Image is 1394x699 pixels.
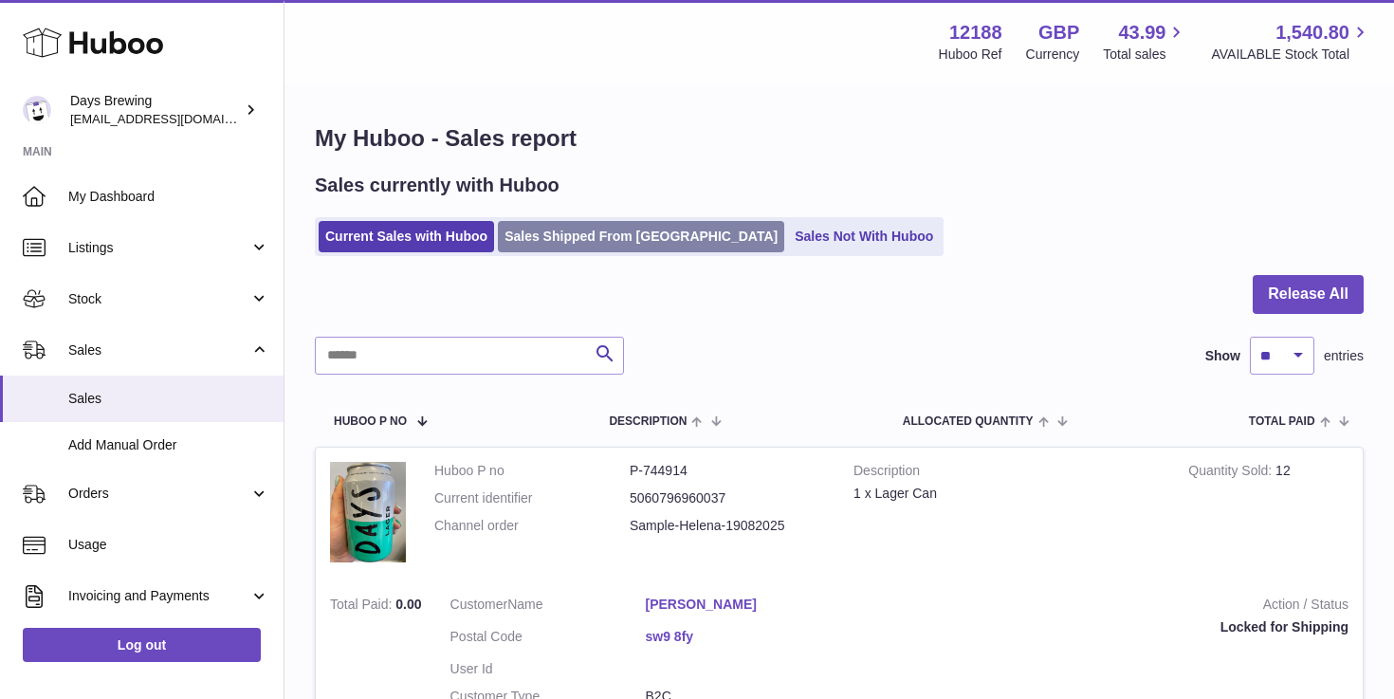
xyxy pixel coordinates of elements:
[68,290,249,308] span: Stock
[903,415,1034,428] span: ALLOCATED Quantity
[70,92,241,128] div: Days Brewing
[853,462,1160,485] strong: Description
[1249,415,1315,428] span: Total paid
[330,597,395,616] strong: Total Paid
[1275,20,1349,46] span: 1,540.80
[434,517,630,535] dt: Channel order
[68,188,269,206] span: My Dashboard
[68,390,269,408] span: Sales
[70,111,279,126] span: [EMAIL_ADDRESS][DOMAIN_NAME]
[1211,46,1371,64] span: AVAILABLE Stock Total
[450,596,646,618] dt: Name
[646,596,841,614] a: [PERSON_NAME]
[939,46,1002,64] div: Huboo Ref
[68,587,249,605] span: Invoicing and Payments
[498,221,784,252] a: Sales Shipped From [GEOGRAPHIC_DATA]
[68,239,249,257] span: Listings
[68,436,269,454] span: Add Manual Order
[949,20,1002,46] strong: 12188
[1118,20,1165,46] span: 43.99
[1026,46,1080,64] div: Currency
[434,489,630,507] dt: Current identifier
[315,123,1364,154] h1: My Huboo - Sales report
[68,536,269,554] span: Usage
[609,415,687,428] span: Description
[1174,448,1363,582] td: 12
[853,485,1160,503] div: 1 x Lager Can
[319,221,494,252] a: Current Sales with Huboo
[23,628,261,662] a: Log out
[334,415,407,428] span: Huboo P no
[1324,347,1364,365] span: entries
[450,597,508,612] span: Customer
[315,173,559,198] h2: Sales currently with Huboo
[68,341,249,359] span: Sales
[788,221,940,252] a: Sales Not With Huboo
[1211,20,1371,64] a: 1,540.80 AVAILABLE Stock Total
[1188,463,1275,483] strong: Quantity Sold
[395,597,421,612] span: 0.00
[1103,20,1187,64] a: 43.99 Total sales
[434,462,630,480] dt: Huboo P no
[630,489,825,507] dd: 5060796960037
[646,628,841,646] a: sw9 8fy
[630,462,825,480] dd: P-744914
[870,618,1348,636] div: Locked for Shipping
[1205,347,1240,365] label: Show
[1038,20,1079,46] strong: GBP
[330,462,406,563] img: 121881680514645.jpg
[68,485,249,503] span: Orders
[870,596,1348,618] strong: Action / Status
[1253,275,1364,314] button: Release All
[23,96,51,124] img: helena@daysbrewing.com
[630,517,825,535] dd: Sample-Helena-19082025
[1103,46,1187,64] span: Total sales
[450,660,646,678] dt: User Id
[450,628,646,651] dt: Postal Code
